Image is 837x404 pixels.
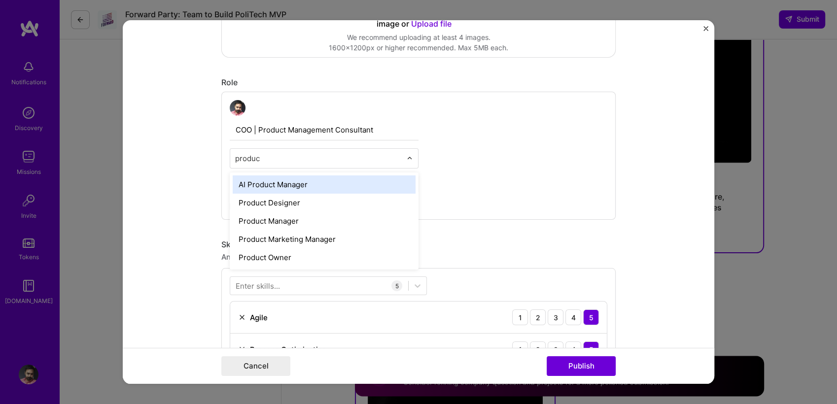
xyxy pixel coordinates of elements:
[703,26,708,36] button: Close
[221,356,290,376] button: Cancel
[221,77,616,88] div: Role
[565,309,581,325] div: 4
[512,309,528,325] div: 1
[565,341,581,357] div: 4
[547,356,616,376] button: Publish
[407,156,413,162] img: drop icon
[329,42,508,53] div: 1600x1200px or higher recommended. Max 5MB each.
[391,280,402,291] div: 5
[530,309,546,325] div: 2
[512,341,528,357] div: 1
[233,194,416,212] div: Product Designer
[233,212,416,230] div: Product Manager
[530,341,546,357] div: 2
[238,313,246,321] img: Remove
[250,312,268,323] div: Agile
[236,281,280,291] div: Enter skills...
[221,239,616,250] div: Skills used — Add up to 12 skills
[233,175,416,194] div: AI Product Manager
[233,230,416,248] div: Product Marketing Manager
[583,341,599,357] div: 5
[221,252,616,262] div: Any new skills will be added to your profile.
[411,19,452,29] span: Upload file
[548,309,563,325] div: 3
[233,248,416,267] div: Product Owner
[583,309,599,325] div: 5
[238,345,246,353] img: Remove
[250,344,327,355] div: Process Optimization
[230,120,418,140] input: Role Name
[548,341,563,357] div: 3
[329,32,508,42] div: We recommend uploading at least 4 images.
